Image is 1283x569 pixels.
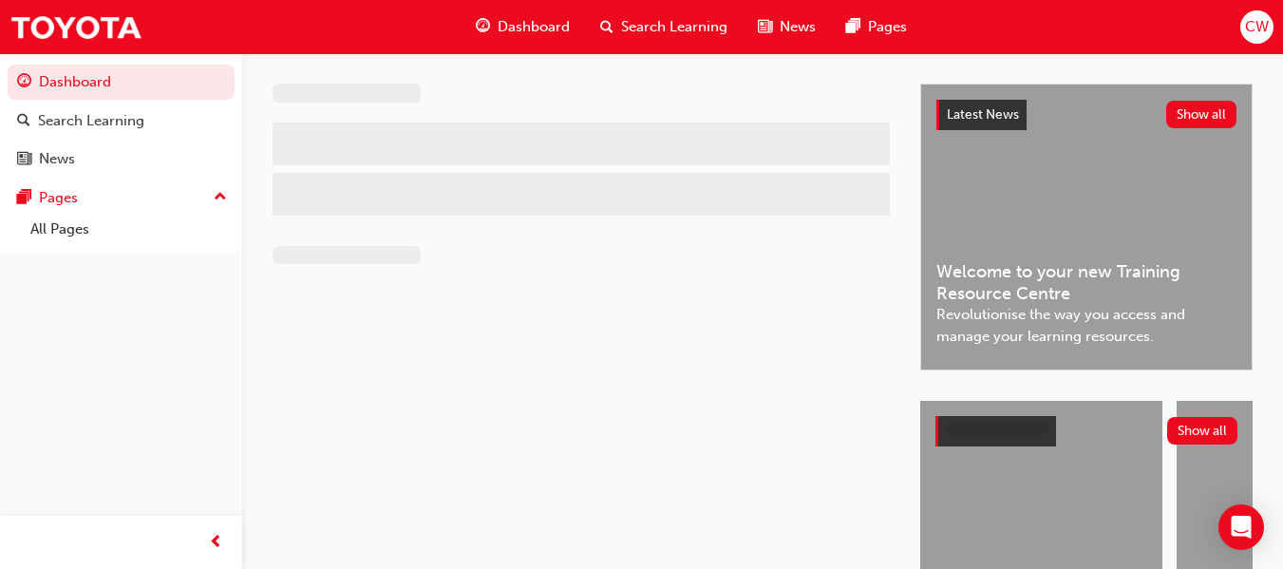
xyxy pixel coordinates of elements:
span: pages-icon [846,15,860,39]
span: up-icon [214,185,227,210]
button: DashboardSearch LearningNews [8,61,235,180]
button: Pages [8,180,235,216]
span: news-icon [17,151,31,168]
img: Trak [9,6,142,48]
span: News [780,16,816,38]
div: News [39,148,75,170]
a: Show all [935,416,1237,446]
span: pages-icon [17,190,31,207]
a: Search Learning [8,104,235,139]
a: News [8,142,235,177]
span: Revolutionise the way you access and manage your learning resources. [936,304,1236,347]
span: guage-icon [17,74,31,91]
span: Latest News [947,106,1019,123]
a: search-iconSearch Learning [585,8,743,47]
a: Latest NewsShow all [936,100,1236,130]
a: Dashboard [8,65,235,100]
span: Dashboard [498,16,570,38]
span: Search Learning [621,16,727,38]
button: Show all [1166,101,1237,128]
div: Search Learning [38,110,144,132]
span: CW [1245,16,1269,38]
a: All Pages [23,215,235,244]
span: search-icon [600,15,613,39]
span: Welcome to your new Training Resource Centre [936,261,1236,304]
button: Show all [1167,417,1238,445]
span: search-icon [17,113,30,130]
div: Open Intercom Messenger [1218,504,1264,550]
span: news-icon [758,15,772,39]
button: CW [1240,10,1274,44]
a: pages-iconPages [831,8,922,47]
div: Pages [39,187,78,209]
span: prev-icon [209,531,223,555]
a: news-iconNews [743,8,831,47]
span: Pages [868,16,907,38]
a: Latest NewsShow allWelcome to your new Training Resource CentreRevolutionise the way you access a... [920,84,1253,370]
a: guage-iconDashboard [461,8,585,47]
span: guage-icon [476,15,490,39]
